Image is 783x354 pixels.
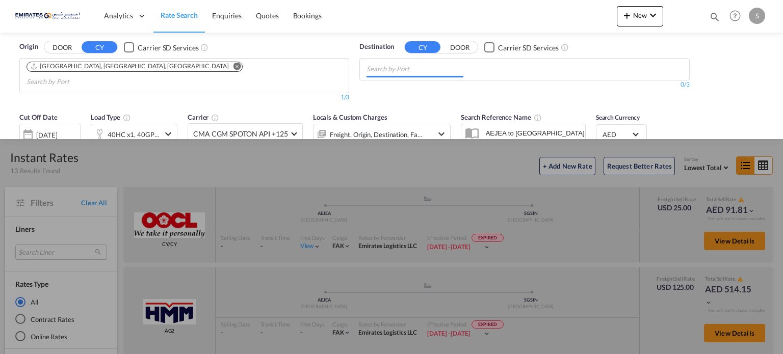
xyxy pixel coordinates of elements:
md-icon: Unchecked: Search for CY (Container Yard) services for all selected carriers.Checked : Search for... [200,43,208,51]
div: S [749,8,765,24]
input: Chips input. [367,61,463,77]
div: [DATE] [19,124,81,145]
md-icon: icon-plus 400-fg [621,9,633,21]
span: Search Reference Name [461,113,542,121]
div: Port of Jebel Ali, Jebel Ali, AEJEA [30,62,229,71]
span: Locals & Custom Charges [313,113,387,121]
md-icon: icon-chevron-down [162,128,174,140]
div: 0/3 [359,80,689,89]
md-icon: The selected Trucker/Carrierwill be displayed in the rate results If the rates are from another f... [211,114,219,122]
div: 40HC x1 40GP x1 20GP x1 [108,127,160,142]
span: New [621,11,659,19]
md-chips-wrap: Chips container. Use arrow keys to select chips. [25,59,344,90]
span: AED [603,130,631,139]
md-select: Select Currency: د.إ AEDUnited Arab Emirates Dirham [602,127,641,142]
md-icon: icon-chevron-down [435,128,448,140]
button: CY [82,41,117,53]
span: Rate Search [161,11,198,19]
md-icon: icon-magnify [709,11,720,22]
md-icon: Unchecked: Search for CY (Container Yard) services for all selected carriers.Checked : Search for... [561,43,569,51]
button: icon-plus 400-fgNewicon-chevron-down [617,6,663,26]
span: Origin [19,42,38,52]
span: CMA CGM SPOTON API +125 [193,129,288,139]
span: Enquiries [212,11,242,20]
button: Remove [227,62,242,72]
md-checkbox: Checkbox No Ink [124,42,198,52]
div: [DATE] [36,130,57,140]
div: 1/3 [19,93,349,102]
span: Cut Off Date [19,113,58,121]
span: Analytics [104,11,133,21]
span: Quotes [256,11,278,20]
div: Freight Origin Destination Factory Stuffing [330,127,423,142]
div: Help [726,7,749,25]
div: 40HC x1 40GP x1 20GP x1icon-chevron-down [91,124,177,144]
button: DOOR [44,42,80,53]
md-icon: icon-information-outline [123,114,131,122]
input: Search by Port [27,74,123,90]
md-chips-wrap: Chips container with autocompletion. Enter the text area, type text to search, and then use the u... [365,59,467,77]
div: icon-magnify [709,11,720,26]
span: Destination [359,42,394,52]
div: Carrier SD Services [498,43,559,53]
span: Bookings [293,11,322,20]
span: Help [726,7,744,24]
div: Carrier SD Services [138,43,198,53]
md-icon: Your search will be saved by the below given name [534,114,542,122]
span: Carrier [188,113,219,121]
img: c67187802a5a11ec94275b5db69a26e6.png [15,5,84,28]
button: CY [405,41,440,53]
div: Freight Origin Destination Factory Stuffingicon-chevron-down [313,124,451,144]
span: Load Type [91,113,131,121]
input: Search Reference Name [481,125,585,141]
div: Press delete to remove this chip. [30,62,231,71]
span: Search Currency [596,114,640,121]
md-checkbox: Checkbox No Ink [484,42,559,52]
md-icon: icon-chevron-down [647,9,659,21]
button: DOOR [442,42,478,53]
